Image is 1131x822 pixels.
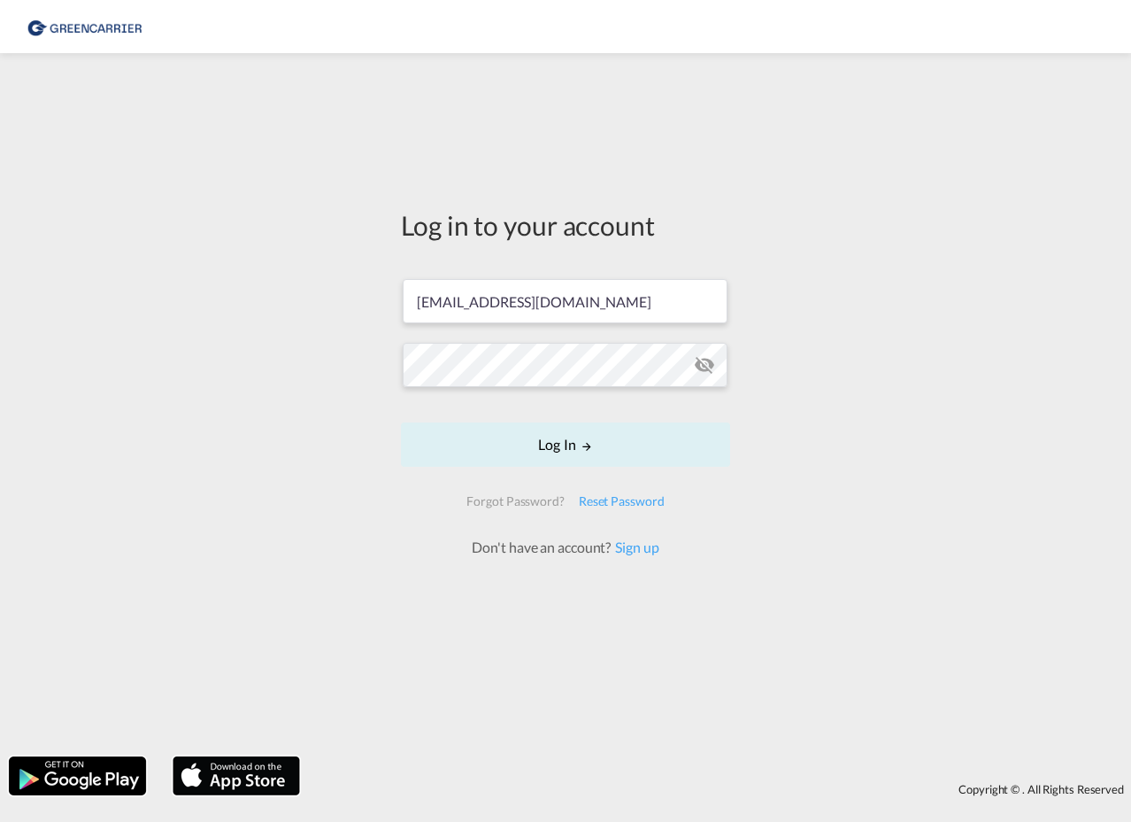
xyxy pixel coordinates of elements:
[572,485,672,517] div: Reset Password
[403,279,727,323] input: Enter email/phone number
[401,423,730,467] button: LOGIN
[611,539,658,555] a: Sign up
[401,206,730,244] div: Log in to your account
[452,538,678,557] div: Don't have an account?
[27,7,146,47] img: 1378a7308afe11ef83610d9e779c6b34.png
[309,774,1131,804] div: Copyright © . All Rights Reserved
[171,755,302,797] img: apple.png
[7,755,148,797] img: google.png
[694,354,715,376] md-icon: icon-eye-off
[459,485,571,517] div: Forgot Password?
